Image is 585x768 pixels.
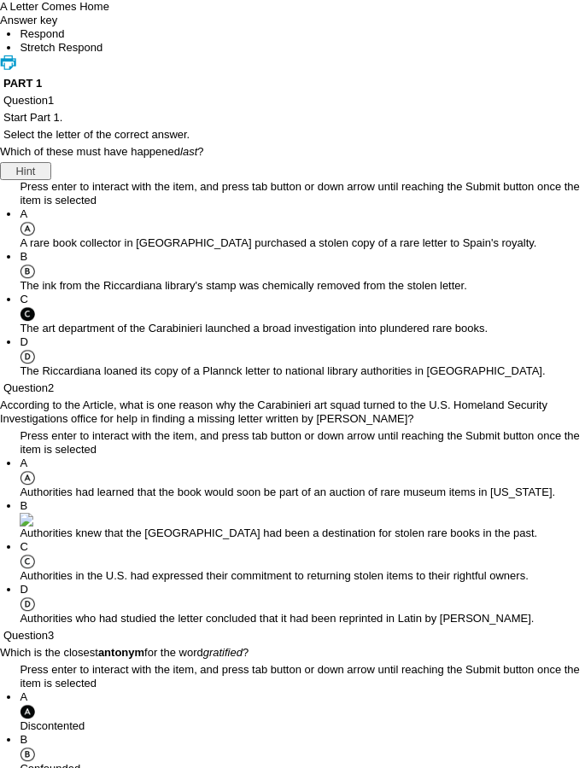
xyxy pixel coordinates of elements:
[3,381,582,395] p: Question
[20,250,585,293] li: The ink from the Riccardiana library's stamp was chemically removed from the stolen letter.
[98,646,144,659] strong: antonym
[20,663,579,689] span: Press enter to interact with the item, and press tab button or down arrow until reaching the Subm...
[20,250,27,263] span: B
[20,704,34,719] img: A_filled.gif
[20,513,33,527] img: B_filled.gif
[20,540,585,583] li: Authorities in the U.S. had expressed their commitment to returning stolen items to their rightfu...
[20,41,585,55] li: This is the Stretch Respond Tab
[20,306,34,322] img: C_filled.gif
[20,221,34,236] img: A.gif
[48,94,54,107] span: 1
[20,457,585,499] li: Authorities had learned that the book would soon be part of an auction of rare museum items in [U...
[20,499,27,512] span: B
[20,335,585,378] li: The Riccardiana loaned its copy of a Plannck letter to national library authorities in [GEOGRAPHI...
[3,128,582,142] p: Select the letter of the correct answer.
[180,145,197,158] em: last
[20,470,34,486] img: A.gif
[48,381,54,394] span: 2
[20,733,27,746] span: B
[20,335,27,348] span: D
[20,583,585,625] li: Authorities who had studied the letter concluded that it had been reprinted in Latin by [PERSON_N...
[3,94,582,108] p: Question
[20,207,585,250] li: A rare book collector in [GEOGRAPHIC_DATA] purchased a stolen copy of a rare letter to Spain's ro...
[20,690,27,703] span: A
[20,583,27,596] span: D
[20,690,585,733] li: Discontented
[48,629,54,642] span: 3
[20,554,34,569] img: C.gif
[20,264,34,279] img: B.gif
[20,457,27,469] span: A
[20,293,585,335] li: The art department of the Carabinieri launched a broad investigation into plundered rare books.
[203,646,243,659] em: gratified
[20,349,34,364] img: D.gif
[3,77,582,90] h3: PART 1
[20,747,34,762] img: B.gif
[20,499,585,540] li: Authorities knew that the [GEOGRAPHIC_DATA] had been a destination for stolen rare books in the p...
[3,629,582,643] p: Question
[20,207,27,220] span: A
[3,111,62,124] span: Start Part 1.
[20,27,585,41] li: This is the Respond Tab
[20,429,579,456] span: Press enter to interact with the item, and press tab button or down arrow until reaching the Subm...
[20,540,27,553] span: C
[20,180,579,207] span: Press enter to interact with the item, and press tab button or down arrow until reaching the Subm...
[20,293,27,305] span: C
[20,596,34,612] img: D.gif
